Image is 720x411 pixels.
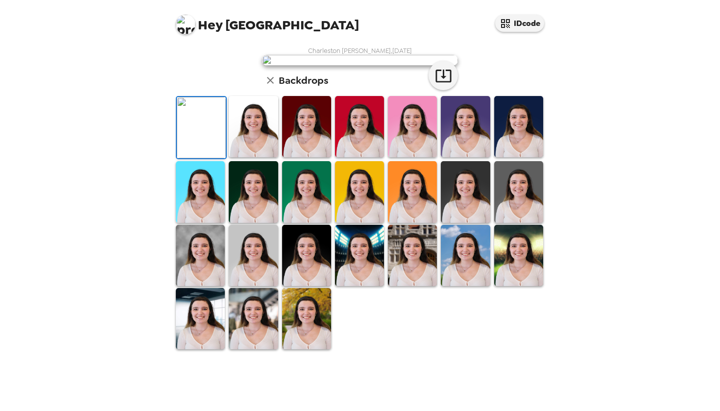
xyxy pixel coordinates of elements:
[279,73,328,88] h6: Backdrops
[308,47,412,55] span: Charleston [PERSON_NAME] , [DATE]
[495,15,544,32] button: IDcode
[198,16,222,34] span: Hey
[176,15,195,34] img: profile pic
[262,55,458,66] img: user
[177,97,226,158] img: Original
[176,10,359,32] span: [GEOGRAPHIC_DATA]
